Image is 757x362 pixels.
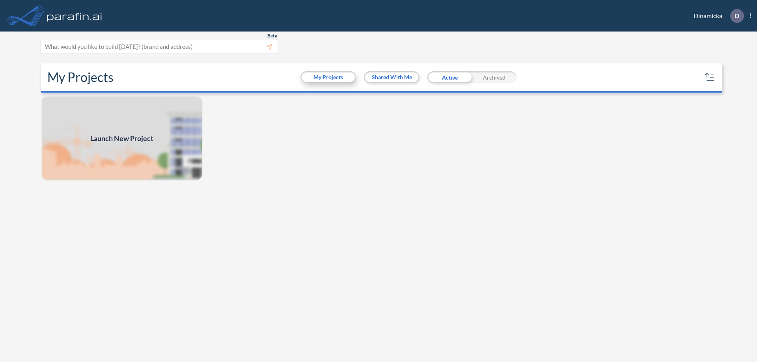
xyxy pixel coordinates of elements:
img: logo [45,8,104,24]
span: Launch New Project [90,133,153,144]
h2: My Projects [47,70,114,85]
button: sort [703,71,716,84]
div: Active [427,71,472,83]
button: Shared With Me [365,72,418,82]
span: Beta [267,33,277,39]
div: Dinamicka [682,9,751,23]
img: add [41,96,203,181]
p: D [735,12,739,19]
div: Archived [472,71,516,83]
button: My Projects [302,72,355,82]
a: Launch New Project [41,96,203,181]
